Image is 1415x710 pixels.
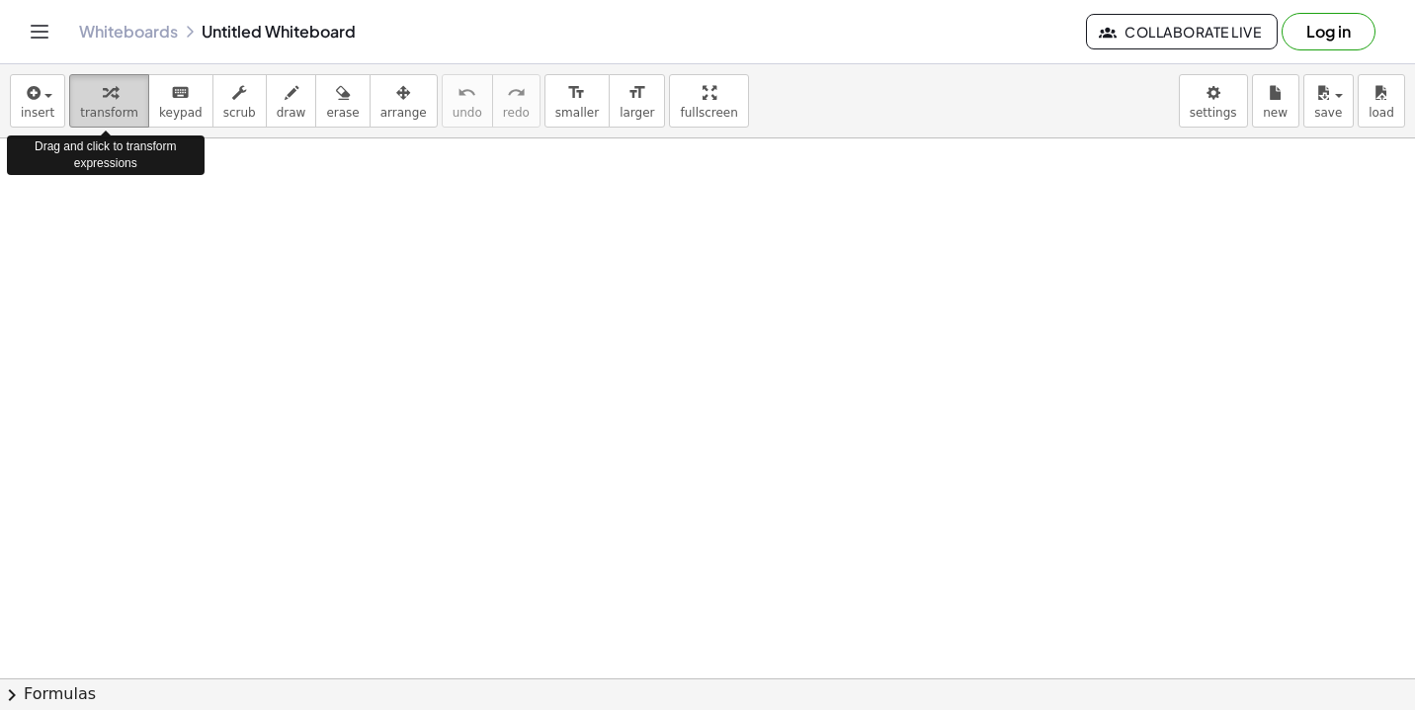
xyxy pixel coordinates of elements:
button: format_sizesmaller [544,74,610,128]
i: keyboard [171,81,190,105]
div: Drag and click to transform expressions [7,135,205,175]
span: save [1314,106,1342,120]
button: keyboardkeypad [148,74,213,128]
button: Log in [1282,13,1375,50]
button: format_sizelarger [609,74,665,128]
i: undo [458,81,476,105]
span: transform [80,106,138,120]
a: Whiteboards [79,22,178,42]
span: undo [453,106,482,120]
button: draw [266,74,317,128]
span: insert [21,106,54,120]
button: fullscreen [669,74,748,128]
span: Collaborate Live [1103,23,1261,41]
span: load [1369,106,1394,120]
span: redo [503,106,530,120]
span: smaller [555,106,599,120]
button: scrub [212,74,267,128]
button: arrange [370,74,438,128]
button: save [1303,74,1354,128]
button: settings [1179,74,1248,128]
button: erase [315,74,370,128]
i: redo [507,81,526,105]
button: transform [69,74,149,128]
button: Collaborate Live [1086,14,1278,49]
button: new [1252,74,1299,128]
i: format_size [567,81,586,105]
span: new [1263,106,1288,120]
span: draw [277,106,306,120]
span: fullscreen [680,106,737,120]
button: Toggle navigation [24,16,55,47]
button: load [1358,74,1405,128]
button: redoredo [492,74,541,128]
span: keypad [159,106,203,120]
button: insert [10,74,65,128]
span: larger [620,106,654,120]
button: undoundo [442,74,493,128]
span: erase [326,106,359,120]
i: format_size [627,81,646,105]
span: settings [1190,106,1237,120]
span: scrub [223,106,256,120]
span: arrange [380,106,427,120]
